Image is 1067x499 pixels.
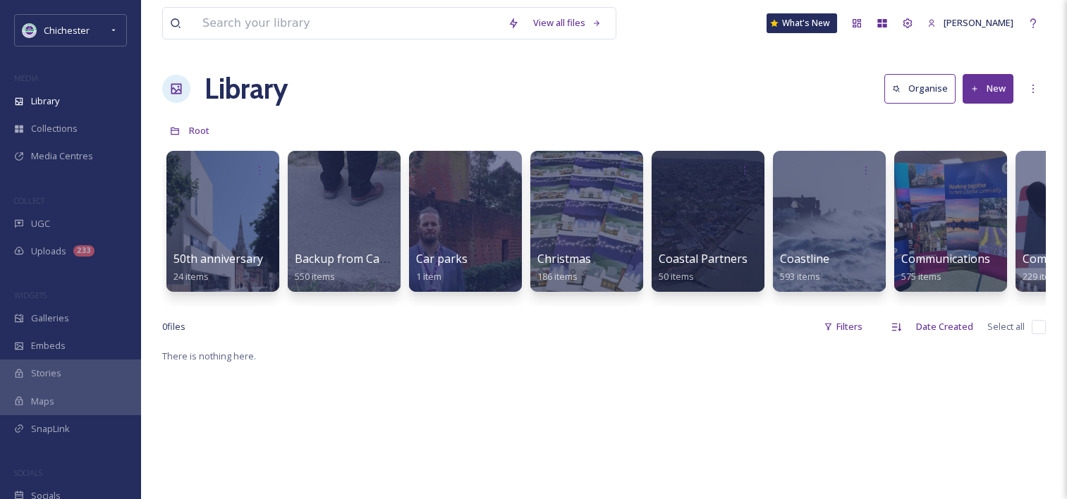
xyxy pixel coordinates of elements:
[780,270,820,283] span: 593 items
[205,68,288,110] a: Library
[295,270,335,283] span: 550 items
[173,270,209,283] span: 24 items
[189,124,209,137] span: Root
[31,149,93,163] span: Media Centres
[901,252,990,283] a: Communications575 items
[14,73,39,83] span: MEDIA
[31,339,66,352] span: Embeds
[817,313,870,340] div: Filters
[537,251,591,266] span: Christmas
[416,270,441,283] span: 1 item
[780,252,829,283] a: Coastline593 items
[767,13,837,33] a: What's New
[173,251,263,266] span: 50th anniversary
[901,270,941,283] span: 575 items
[14,290,47,300] span: WIDGETS
[963,74,1013,103] button: New
[884,74,956,103] button: Organise
[195,8,501,39] input: Search your library
[987,320,1025,333] span: Select all
[31,312,69,325] span: Galleries
[901,251,990,266] span: Communications
[31,422,70,436] span: SnapLink
[659,251,748,266] span: Coastal Partners
[416,251,468,266] span: Car parks
[31,366,61,380] span: Stories
[920,9,1020,37] a: [PERSON_NAME]
[14,195,44,206] span: COLLECT
[31,245,66,258] span: Uploads
[537,252,591,283] a: Christmas186 items
[909,313,980,340] div: Date Created
[295,252,407,283] a: Backup from Camera550 items
[162,350,256,362] span: There is nothing here.
[659,252,748,283] a: Coastal Partners50 items
[31,94,59,108] span: Library
[31,217,50,230] span: UGC
[23,23,37,37] img: Logo_of_Chichester_District_Council.png
[1023,270,1063,283] span: 229 items
[944,16,1013,29] span: [PERSON_NAME]
[73,245,94,257] div: 233
[526,9,609,37] a: View all files
[295,251,407,266] span: Backup from Camera
[659,270,694,283] span: 50 items
[416,252,468,283] a: Car parks1 item
[31,395,54,408] span: Maps
[44,24,90,37] span: Chichester
[31,122,78,135] span: Collections
[173,252,263,283] a: 50th anniversary24 items
[780,251,829,266] span: Coastline
[14,467,42,478] span: SOCIALS
[189,122,209,139] a: Root
[537,270,578,283] span: 186 items
[162,320,185,333] span: 0 file s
